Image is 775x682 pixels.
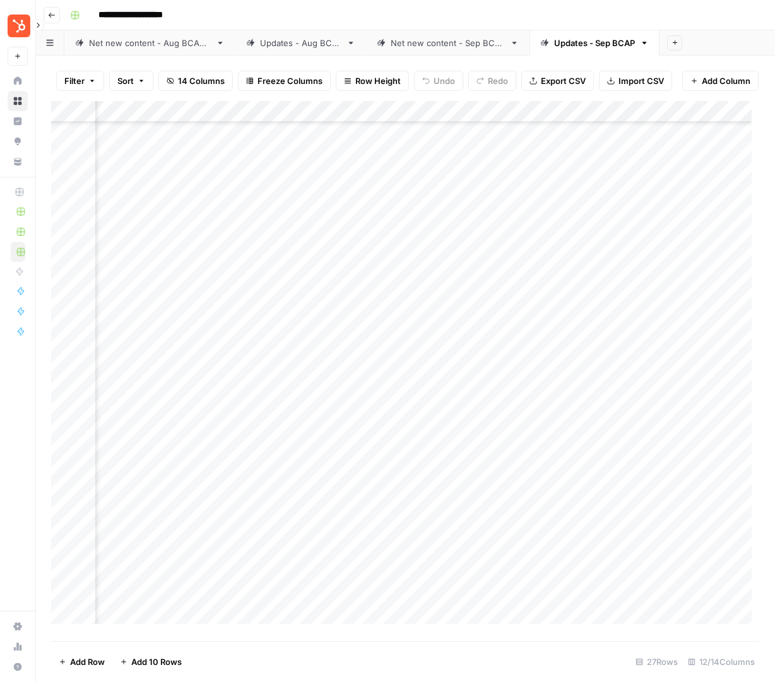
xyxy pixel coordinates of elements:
a: Insights [8,111,28,131]
a: Updates - Sep BCAP [529,30,660,56]
a: Net new content - Aug BCAP 2 [64,30,235,56]
a: Browse [8,91,28,111]
span: Freeze Columns [257,75,322,87]
a: Net new content - Sep BCAP [366,30,529,56]
a: Opportunities [8,131,28,152]
button: Row Height [336,71,409,91]
span: Redo [488,75,508,87]
a: Your Data [8,152,28,172]
span: Filter [64,75,85,87]
div: Updates - Aug BCAP [260,37,341,49]
span: Row Height [355,75,401,87]
span: Sort [117,75,134,87]
button: Workspace: Blog Content Action Plan [8,10,28,42]
span: Add Row [70,655,105,668]
button: Filter [56,71,104,91]
button: Export CSV [521,71,594,91]
button: Add 10 Rows [112,652,189,672]
span: Add Column [702,75,750,87]
span: Import CSV [618,75,664,87]
div: Net new content - Aug BCAP 2 [89,37,211,49]
button: Add Row [51,652,112,672]
div: 12/14 Columns [683,652,760,672]
a: Updates - Aug BCAP [235,30,366,56]
button: Sort [109,71,153,91]
div: Net new content - Sep BCAP [391,37,505,49]
button: Redo [468,71,516,91]
img: Blog Content Action Plan Logo [8,15,30,37]
div: Updates - Sep BCAP [554,37,635,49]
span: 14 Columns [178,75,225,87]
button: Freeze Columns [238,71,331,91]
button: Undo [414,71,463,91]
span: Add 10 Rows [131,655,182,668]
div: 27 Rows [630,652,683,672]
span: Undo [434,75,455,87]
a: Home [8,71,28,91]
a: Usage [8,637,28,657]
button: Import CSV [599,71,672,91]
span: Export CSV [541,75,586,87]
button: 14 Columns [158,71,233,91]
a: Settings [8,616,28,637]
button: Add Column [682,71,759,91]
button: Help + Support [8,657,28,677]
